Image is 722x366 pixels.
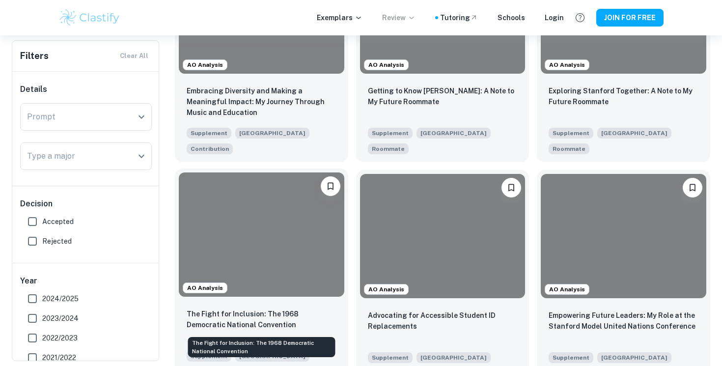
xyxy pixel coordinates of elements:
[545,60,589,69] span: AO Analysis
[183,60,227,69] span: AO Analysis
[42,293,79,304] span: 2024/2025
[58,8,121,28] img: Clastify logo
[368,128,413,139] span: Supplement
[372,144,405,153] span: Roommate
[572,9,588,26] button: Help and Feedback
[42,236,72,247] span: Rejected
[187,85,336,118] p: Embracing Diversity and Making a Meaningful Impact: My Journey Through Music and Education
[187,309,336,330] p: The Fight for Inclusion: The 1968 Democratic National Convention
[545,12,564,23] a: Login
[135,149,148,163] button: Open
[20,49,49,63] h6: Filters
[368,352,413,363] span: Supplement
[321,176,340,196] button: Please log in to bookmark exemplars
[368,85,518,107] p: Getting to Know Roshni: A Note to My Future Roommate
[683,178,702,197] button: Please log in to bookmark exemplars
[545,285,589,294] span: AO Analysis
[20,198,152,210] h6: Decision
[317,12,362,23] p: Exemplars
[549,128,593,139] span: Supplement
[20,275,152,287] h6: Year
[597,352,671,363] span: [GEOGRAPHIC_DATA]
[191,144,229,153] span: Contribution
[187,142,233,154] span: Please describe what aspects of your life experiences, interests and character would help you mak...
[498,12,525,23] a: Schools
[549,310,698,332] p: Empowering Future Leaders: My Role at the Stanford Model United Nations Conference
[597,128,671,139] span: [GEOGRAPHIC_DATA]
[183,283,227,292] span: AO Analysis
[364,285,408,294] span: AO Analysis
[42,352,76,363] span: 2021/2022
[549,142,589,154] span: Virtually all of Stanford's undergraduates live on campus. Write a note to your future roommate t...
[417,352,491,363] span: [GEOGRAPHIC_DATA]
[42,216,74,227] span: Accepted
[42,313,79,324] span: 2023/2024
[382,12,416,23] p: Review
[417,128,491,139] span: [GEOGRAPHIC_DATA]
[596,9,664,27] button: JOIN FOR FREE
[20,84,152,95] h6: Details
[549,85,698,107] p: Exploring Stanford Together: A Note to My Future Roommate
[188,337,335,357] div: The Fight for Inclusion: The 1968 Democratic National Convention
[549,352,593,363] span: Supplement
[364,60,408,69] span: AO Analysis
[135,110,148,124] button: Open
[553,144,585,153] span: Roommate
[235,128,309,139] span: [GEOGRAPHIC_DATA]
[501,178,521,197] button: Please log in to bookmark exemplars
[440,12,478,23] a: Tutoring
[368,142,409,154] span: Virtually all of Stanford's undergraduates live on campus. Write a note to your future roommate t...
[187,128,231,139] span: Supplement
[42,333,78,343] span: 2022/2023
[368,310,518,332] p: Advocating for Accessible Student ID Replacements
